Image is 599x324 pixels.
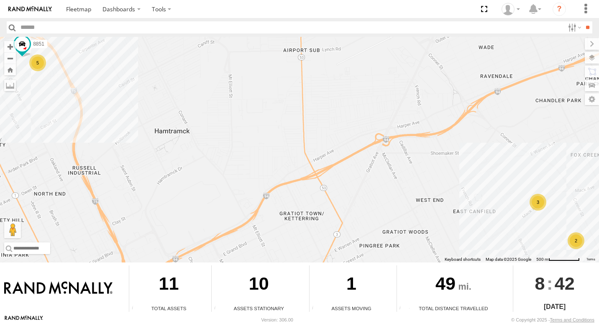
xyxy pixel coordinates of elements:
label: Map Settings [585,93,599,105]
span: Map data ©2025 Google [486,257,531,262]
button: Keyboard shortcuts [445,257,481,262]
button: Drag Pegman onto the map to open Street View [4,221,21,238]
span: 8 [535,265,545,301]
img: Rand McNally [4,281,113,296]
span: 42 [555,265,575,301]
button: Map Scale: 500 m per 71 pixels [534,257,582,262]
a: Terms (opens in new tab) [586,257,595,261]
div: 10 [212,265,306,305]
label: Measure [4,80,16,91]
div: Assets Stationary [212,305,306,312]
button: Zoom out [4,52,16,64]
button: Zoom Home [4,64,16,75]
div: Valeo Dash [499,3,523,15]
div: 1 [310,265,394,305]
a: Visit our Website [5,316,43,324]
div: Version: 306.00 [261,317,293,322]
div: 2 [568,232,584,249]
div: [DATE] [513,302,596,312]
div: 49 [397,265,510,305]
div: Total number of assets current stationary. [212,306,224,312]
div: Total Assets [129,305,208,312]
div: 5 [29,54,46,71]
div: 11 [129,265,208,305]
img: rand-logo.svg [8,6,52,12]
div: Assets Moving [310,305,394,312]
button: Zoom in [4,41,16,52]
span: 500 m [536,257,548,262]
label: Search Filter Options [565,21,583,33]
div: Total number of assets current in transit. [310,306,322,312]
div: Total distance travelled by all assets within specified date range and applied filters [397,306,410,312]
a: Terms and Conditions [550,317,594,322]
div: Total Distance Travelled [397,305,510,312]
span: 8851 [33,41,44,47]
div: 3 [530,194,546,211]
div: Total number of Enabled Assets [129,306,142,312]
div: © Copyright 2025 - [511,317,594,322]
i: ? [553,3,566,16]
div: : [513,265,596,301]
